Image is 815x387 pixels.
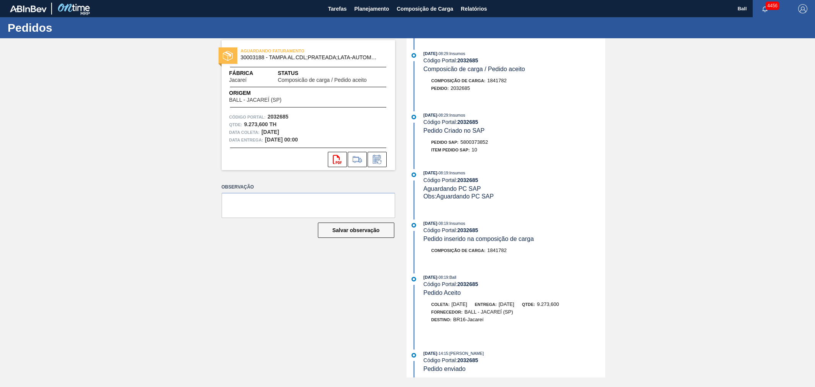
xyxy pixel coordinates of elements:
span: Obs: Aguardando PC SAP [423,193,494,200]
span: [DATE] [423,113,437,117]
span: Data coleta: [229,128,260,136]
span: 5800373852 [460,139,488,145]
strong: 2032685 [267,114,288,120]
div: Código Portal: [423,281,605,287]
span: Composicão de carga / Pedido aceito [278,77,367,83]
div: Informar alteração no pedido [368,152,387,167]
span: Composição de Carga : [431,248,486,253]
span: Entrega: [475,302,497,307]
span: [DATE] [423,275,437,280]
span: Planejamento [354,4,389,13]
strong: [DATE] 00:00 [265,137,298,143]
h1: Pedidos [8,23,143,32]
span: Relatórios [461,4,487,13]
span: [DATE] [423,171,437,175]
span: 4456 [766,2,779,10]
span: Pedido inserido na composição de carga [423,236,534,242]
strong: 2032685 [457,281,478,287]
label: Observação [222,182,395,193]
img: atual [412,115,416,119]
span: Coleta: [431,302,450,307]
span: Código Portal: [229,113,266,121]
strong: 9.273,600 TH [244,121,277,127]
span: Pedido SAP: [431,140,459,145]
img: atual [412,277,416,281]
strong: 2032685 [457,227,478,233]
span: Pedido Criado no SAP [423,127,484,134]
span: [DATE] [452,301,467,307]
span: - 08:19 [437,275,448,280]
span: [DATE] [423,221,437,226]
span: Composição de Carga : [431,78,486,83]
div: Código Portal: [423,227,605,233]
span: Tarefas [328,4,347,13]
div: Código Portal: [423,119,605,125]
span: BALL - JACAREÍ (SP) [464,309,513,315]
span: : Insumos [448,171,465,175]
span: 1841782 [487,78,507,83]
span: Fábrica [229,69,271,77]
span: Pedido Aceito [423,289,461,296]
strong: [DATE] [261,129,279,135]
span: : Insumos [448,221,465,226]
span: AGUARDANDO FATURAMENTO [241,47,348,55]
span: 2032685 [450,85,470,91]
strong: 2032685 [457,177,478,183]
span: 9.273,600 [537,301,559,307]
span: Jacareí [229,77,247,83]
strong: 2032685 [457,357,478,363]
span: Data entrega: [229,136,263,144]
span: Pedido enviado [423,366,465,372]
img: atual [412,53,416,58]
div: Código Portal: [423,357,605,363]
span: - 14:15 [437,351,448,356]
div: Código Portal: [423,57,605,63]
span: Status [278,69,387,77]
span: - 08:19 [437,221,448,226]
span: Qtde: [522,302,535,307]
span: Pedido : [431,86,449,91]
div: Abrir arquivo PDF [328,152,347,167]
span: : Insumos [448,113,465,117]
span: - 08:29 [437,52,448,56]
span: Composição de Carga [397,4,453,13]
span: : Insumos [448,51,465,56]
button: Salvar observação [318,223,394,238]
div: Código Portal: [423,177,605,183]
img: atual [412,223,416,228]
span: Origem [229,89,303,97]
span: 30003188 - TAMPA AL.CDL;PRATEADA;LATA-AUTOMATICA; [241,55,379,60]
span: [DATE] [423,51,437,56]
span: Fornecedor: [431,310,463,314]
span: Qtde : [229,121,242,128]
img: TNhmsLtSVTkK8tSr43FrP2fwEKptu5GPRR3wAAAABJRU5ErkJggg== [10,5,47,12]
span: 10 [472,147,477,153]
img: atual [412,172,416,177]
button: Notificações [753,3,777,14]
div: Ir para Composição de Carga [348,152,367,167]
img: status [223,51,233,61]
span: - 08:29 [437,113,448,117]
img: atual [412,353,416,358]
span: [DATE] [423,351,437,356]
strong: 2032685 [457,57,478,63]
span: Aguardando PC SAP [423,185,481,192]
span: [DATE] [499,301,514,307]
span: BR16-Jacareí [453,317,483,322]
span: 1841782 [487,247,507,253]
span: : [PERSON_NAME] [448,351,484,356]
img: Logout [798,4,807,13]
span: Item pedido SAP: [431,148,470,152]
span: Destino: [431,317,452,322]
span: - 08:19 [437,171,448,175]
strong: 2032685 [457,119,478,125]
span: Composicão de carga / Pedido aceito [423,66,525,72]
span: BALL - JACAREÍ (SP) [229,97,282,103]
span: : Ball [448,275,456,280]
